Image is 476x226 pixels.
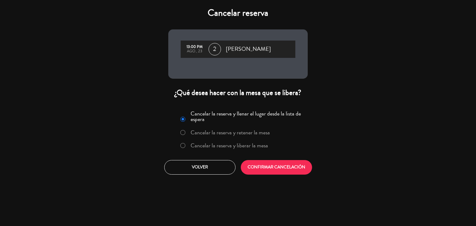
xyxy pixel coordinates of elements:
div: ago., 23 [184,49,205,54]
span: 2 [209,43,221,55]
button: CONFIRMAR CANCELACIÓN [241,160,312,175]
button: Volver [164,160,236,175]
label: Cancelar la reserva y retener la mesa [191,130,270,135]
label: Cancelar la reserva y llenar el lugar desde la lista de espera [191,111,304,122]
label: Cancelar la reserva y liberar la mesa [191,143,268,148]
h4: Cancelar reserva [168,7,308,19]
div: ¿Qué desea hacer con la mesa que se libera? [168,88,308,98]
span: [PERSON_NAME] [226,45,271,54]
div: 13:00 PM [184,45,205,49]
